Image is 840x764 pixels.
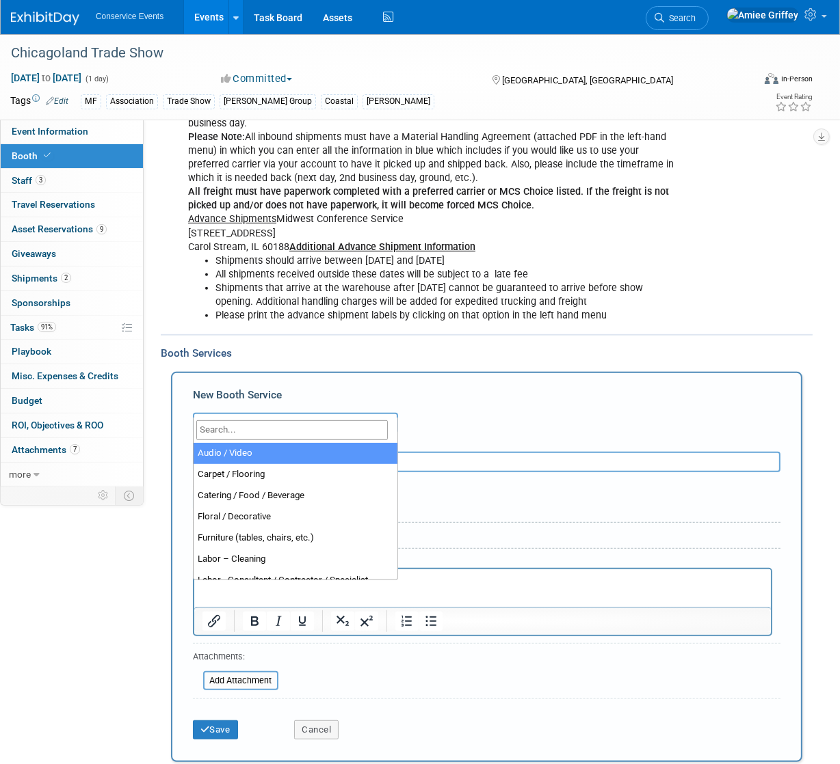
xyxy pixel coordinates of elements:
span: Misc. Expenses & Credits [12,370,118,381]
div: Booth Services [161,346,813,361]
span: Asset Reservations [12,223,107,234]
u: Advance Shipments [188,213,276,225]
span: Travel Reservations [12,199,95,210]
img: Amiee Griffey [726,8,799,23]
a: Travel Reservations [1,193,143,217]
button: Superscript [355,612,378,631]
button: Cancel [294,720,339,739]
button: Insert/edit link [202,612,226,631]
a: Shipments2 [1,267,143,290]
div: Chicagoland Trade Show [6,41,744,66]
li: Please print the advance shipment labels by clicking on that option in the left hand menu [215,309,676,323]
span: Giveaways [12,248,56,259]
a: Asset Reservations9 [1,217,143,241]
button: Bold [243,612,266,631]
div: Reservation Notes/Details: [193,554,772,568]
input: Search... [196,420,388,440]
li: Floral / Decorative [194,506,397,528]
span: [GEOGRAPHIC_DATA], [GEOGRAPHIC_DATA] [502,75,673,85]
span: 91% [38,322,56,332]
span: Conservice Events [96,12,163,21]
button: Committed [216,72,298,86]
div: Trade Show [163,94,215,109]
i: Booth reservation complete [44,152,51,159]
span: (1 day) [84,74,109,83]
a: Misc. Expenses & Credits [1,364,143,388]
div: Event Format [696,71,813,92]
div: New Booth Service [193,387,780,409]
span: to [40,72,53,83]
td: Personalize Event Tab Strip [92,487,116,504]
button: Subscript [331,612,354,631]
a: ROI, Objectives & ROO [1,413,143,437]
li: Catering / Food / Beverage [194,485,397,506]
div: Association [106,94,158,109]
button: Underline [291,612,314,631]
td: Tags [10,94,68,109]
div: [PERSON_NAME] [363,94,434,109]
span: Search [664,13,696,23]
div: Coastal [321,94,358,109]
span: 2 [61,273,71,283]
li: Labor – Cleaning [194,549,397,570]
td: Toggle Event Tabs [116,487,144,504]
span: Tasks [10,322,56,333]
li: Shipments should arrive between [DATE] and [DATE] [215,254,676,268]
a: Playbook [1,340,143,364]
li: Labor - Consultant / Contractor / Specialist [194,570,397,591]
a: Staff3 [1,169,143,193]
a: Booth [1,144,143,168]
img: ExhibitDay [11,12,79,25]
li: Furniture (tables, chairs, etc.) [194,528,397,549]
a: Giveaways [1,242,143,266]
span: Shipments [12,273,71,284]
li: Shipments that arrive at the warehouse after [DATE] cannot be guaranteed to arrive before show op... [215,282,676,309]
iframe: Rich Text Area [194,569,771,607]
span: more [9,469,31,480]
span: ROI, Objectives & ROO [12,420,103,431]
a: Search [646,6,709,30]
li: All shipments received outside these dates will be subject to a late fee [215,268,676,282]
div: MF [81,94,101,109]
div: Description (optional) [193,433,780,452]
li: Carpet / Flooring [194,464,397,485]
span: 9 [96,224,107,234]
span: Playbook [12,346,51,357]
b: Additional Advance Shipment Information [289,241,475,253]
a: Event Information [1,120,143,144]
span: Sponsorships [12,297,70,308]
a: Edit [46,96,68,106]
img: Format-Inperson.png [765,73,778,84]
b: Please Note: [188,131,245,143]
b: All freight must have paperwork completed with a preferred carrier or MCS Choice listed. If the f... [188,186,669,211]
span: Booth [12,150,53,161]
a: Attachments7 [1,438,143,462]
span: [DATE] [DATE] [10,72,82,84]
li: Audio / Video [194,443,397,464]
button: Bullet list [419,612,443,631]
span: 7 [70,444,80,454]
span: Attachments [12,444,80,455]
span: 3 [36,175,46,185]
button: Save [193,720,238,739]
span: Staff [12,175,46,186]
button: Numbered list [395,612,419,631]
a: more [1,463,143,487]
a: Budget [1,389,143,413]
a: Sponsorships [1,291,143,315]
div: In-Person [780,74,813,84]
a: Tasks91% [1,316,143,340]
div: Event Rating [775,94,812,100]
span: Budget [12,395,42,406]
div: [PERSON_NAME] Group [220,94,316,109]
span: Event Information [12,126,88,137]
div: Attachments: [193,651,278,666]
button: Italic [267,612,290,631]
div: Ideally by [294,472,730,491]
